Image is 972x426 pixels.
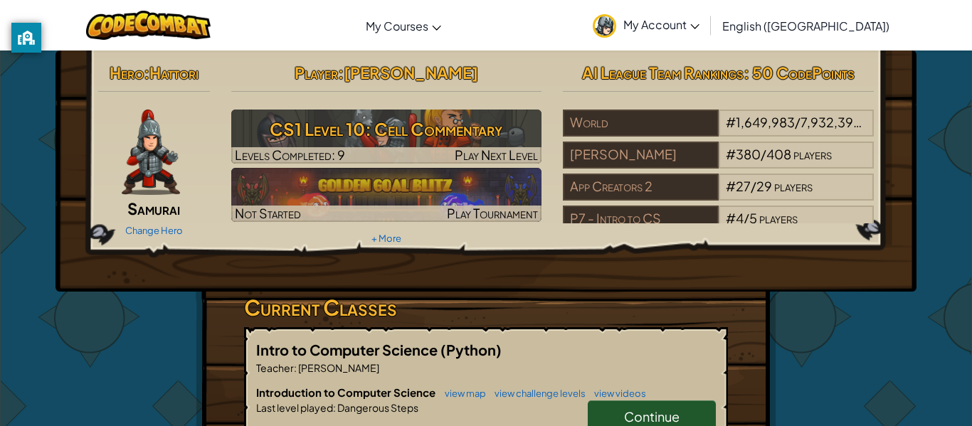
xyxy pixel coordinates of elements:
[587,388,646,399] a: view videos
[563,187,874,203] a: App Creators 2#27/29players
[736,114,795,130] span: 1,649,983
[256,361,294,374] span: Teacher
[563,174,718,201] div: App Creators 2
[438,388,486,399] a: view map
[761,146,766,162] span: /
[336,401,418,414] span: Dangerous Steps
[736,146,761,162] span: 380
[110,63,144,82] span: Hero
[863,114,902,130] span: players
[144,63,149,82] span: :
[563,142,718,169] div: [PERSON_NAME]
[455,147,538,163] span: Play Next Level
[766,146,791,162] span: 408
[366,18,428,33] span: My Courses
[736,210,744,226] span: 4
[447,205,538,221] span: Play Tournament
[440,341,502,358] span: (Python)
[11,23,41,53] button: privacy banner
[736,178,751,194] span: 27
[231,110,542,164] img: CS1 Level 10: Cell Commentary
[795,114,801,130] span: /
[774,178,813,194] span: players
[593,14,616,38] img: avatar
[563,206,718,233] div: P7 - Intro to CS
[86,11,211,40] img: CodeCombat logo
[586,3,707,48] a: My Account
[582,63,744,82] span: AI League Team Rankings
[623,17,699,32] span: My Account
[487,388,586,399] a: view challenge levels
[256,385,438,399] span: Introduction to Computer Science
[231,168,542,222] img: Golden Goal
[235,205,301,221] span: Not Started
[726,178,736,194] span: #
[563,110,718,137] div: World
[125,225,183,236] a: Change Hero
[127,198,180,218] span: Samurai
[294,361,297,374] span: :
[749,210,757,226] span: 5
[726,146,736,162] span: #
[756,178,772,194] span: 29
[744,63,855,82] span: : 50 CodePoints
[793,146,832,162] span: players
[726,114,736,130] span: #
[722,18,889,33] span: English ([GEOGRAPHIC_DATA])
[715,6,897,45] a: English ([GEOGRAPHIC_DATA])
[122,110,180,195] img: samurai.pose.png
[333,401,336,414] span: :
[297,361,379,374] span: [PERSON_NAME]
[563,155,874,171] a: [PERSON_NAME]#380/408players
[231,113,542,145] h3: CS1 Level 10: Cell Commentary
[235,147,345,163] span: Levels Completed: 9
[338,63,344,82] span: :
[744,210,749,226] span: /
[371,233,401,244] a: + More
[563,123,874,139] a: World#1,649,983/7,932,398players
[231,110,542,164] a: Play Next Level
[759,210,798,226] span: players
[256,341,440,358] span: Intro to Computer Science
[244,292,728,324] h3: Current Classes
[726,210,736,226] span: #
[751,178,756,194] span: /
[801,114,862,130] span: 7,932,398
[563,219,874,235] a: P7 - Intro to CS#4/5players
[344,63,478,82] span: [PERSON_NAME]
[149,63,199,82] span: Hattori
[624,408,680,425] span: Continue
[256,401,333,414] span: Last level played
[359,6,448,45] a: My Courses
[231,168,542,222] a: Not StartedPlay Tournament
[295,63,338,82] span: Player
